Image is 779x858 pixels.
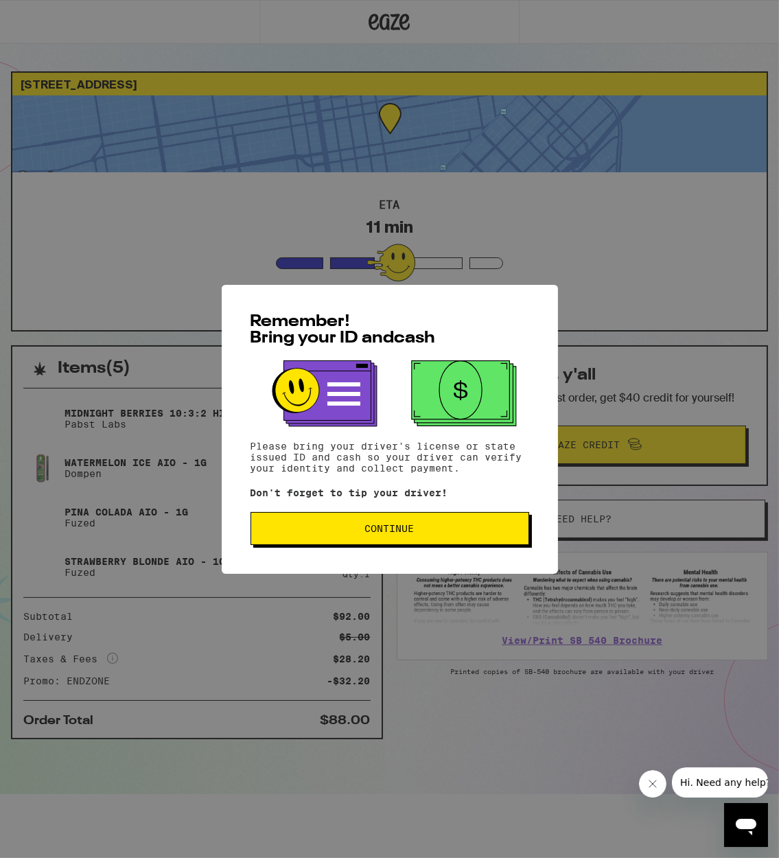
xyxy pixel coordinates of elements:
iframe: Message from company [672,767,768,798]
button: Continue [251,512,529,545]
p: Don't forget to tip your driver! [251,487,529,498]
p: Please bring your driver's license or state issued ID and cash so your driver can verify your ide... [251,441,529,474]
span: Hi. Need any help? [8,10,99,21]
iframe: Button to launch messaging window [724,803,768,847]
iframe: Close message [639,770,666,798]
span: Continue [365,524,415,533]
span: Remember! Bring your ID and cash [251,314,436,347]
